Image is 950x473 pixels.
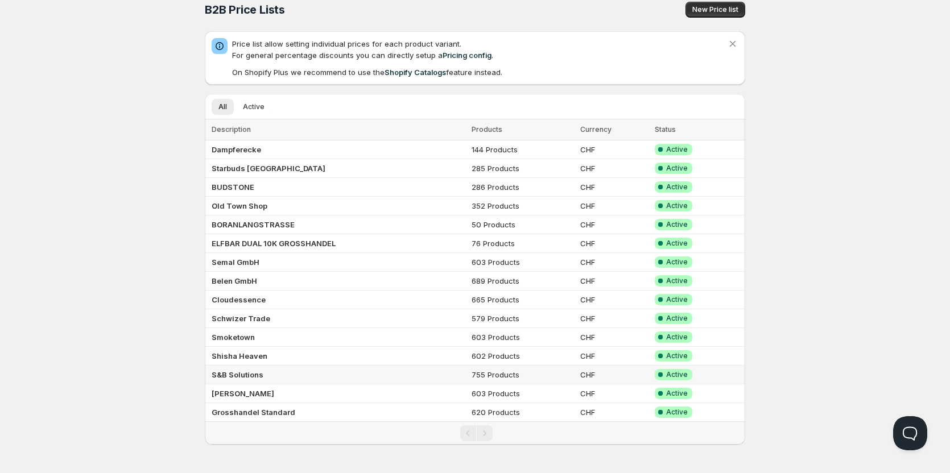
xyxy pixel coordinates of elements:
[577,197,652,215] td: CHF
[666,333,688,342] span: Active
[577,215,652,234] td: CHF
[666,276,688,285] span: Active
[577,178,652,197] td: CHF
[468,159,576,178] td: 285 Products
[205,3,285,16] span: B2B Price Lists
[212,370,263,379] b: S&B Solutions
[577,347,652,366] td: CHF
[212,389,274,398] b: [PERSON_NAME]
[577,253,652,272] td: CHF
[666,370,688,379] span: Active
[443,51,491,60] a: Pricing config
[232,67,727,78] p: On Shopify Plus we recommend to use the feature instead.
[577,234,652,253] td: CHF
[212,201,267,210] b: Old Town Shop
[212,351,267,360] b: Shisha Heaven
[666,258,688,267] span: Active
[212,239,336,248] b: ELFBAR DUAL 10K GROSSHANDEL
[468,366,576,384] td: 755 Products
[655,125,676,134] span: Status
[666,408,688,417] span: Active
[666,201,688,210] span: Active
[666,239,688,248] span: Active
[468,197,576,215] td: 352 Products
[577,384,652,403] td: CHF
[232,38,727,61] p: Price list allow setting individual prices for each product variant. For general percentage disco...
[577,328,652,347] td: CHF
[212,258,259,267] b: Semal GmbH
[666,389,688,398] span: Active
[243,102,265,111] span: Active
[212,125,251,134] span: Description
[666,314,688,323] span: Active
[666,182,688,192] span: Active
[212,220,295,229] b: BORANLANGSTRASSE
[666,220,688,229] span: Active
[666,164,688,173] span: Active
[212,333,255,342] b: Smoketown
[725,36,741,52] button: Dismiss notification
[577,366,652,384] td: CHF
[212,164,325,173] b: Starbuds [GEOGRAPHIC_DATA]
[385,68,446,77] a: Shopify Catalogs
[468,272,576,291] td: 689 Products
[468,140,576,159] td: 144 Products
[666,295,688,304] span: Active
[468,215,576,234] td: 50 Products
[577,272,652,291] td: CHF
[212,276,257,285] b: Belen GmbH
[685,2,745,18] button: New Price list
[468,347,576,366] td: 602 Products
[893,416,927,450] iframe: Help Scout Beacon - Open
[666,351,688,360] span: Active
[218,102,227,111] span: All
[212,314,270,323] b: Schwizer Trade
[468,328,576,347] td: 603 Products
[577,309,652,328] td: CHF
[212,408,295,417] b: Grosshandel Standard
[468,178,576,197] td: 286 Products
[692,5,738,14] span: New Price list
[577,159,652,178] td: CHF
[468,234,576,253] td: 76 Products
[666,145,688,154] span: Active
[212,145,261,154] b: Dampferecke
[468,403,576,422] td: 620 Products
[212,295,266,304] b: Cloudessence
[577,403,652,422] td: CHF
[468,291,576,309] td: 665 Products
[468,384,576,403] td: 603 Products
[472,125,502,134] span: Products
[468,309,576,328] td: 579 Products
[577,140,652,159] td: CHF
[205,421,745,445] nav: Pagination
[580,125,612,134] span: Currency
[468,253,576,272] td: 603 Products
[212,182,254,192] b: BUDSTONE
[577,291,652,309] td: CHF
